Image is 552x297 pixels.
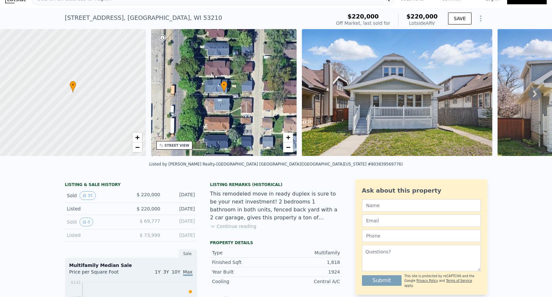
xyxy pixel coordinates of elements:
span: $ 220,000 [137,192,160,197]
div: 1924 [276,269,340,275]
span: − [286,143,290,151]
span: $ 73,999 [140,233,160,238]
img: Sale: 152695713 Parcel: 122937593 [302,29,492,156]
div: Finished Sqft [212,259,276,266]
span: 3Y [163,269,169,275]
a: Privacy Policy [416,279,438,282]
div: Type [212,249,276,256]
button: SAVE [448,13,471,24]
button: View historical data [80,218,93,226]
span: 1Y [155,269,160,275]
div: Property details [210,240,342,245]
div: Listed [67,232,126,239]
tspan: $141 [71,280,81,285]
div: Year Built [212,269,276,275]
span: $ 220,000 [137,206,160,211]
a: Zoom out [132,142,142,152]
div: Central A/C [276,278,340,285]
div: Listed [67,205,126,212]
a: Zoom in [132,132,142,142]
span: Max [183,269,193,276]
button: Show Options [474,12,487,25]
div: [DATE] [166,218,195,226]
button: Continue reading [210,223,257,230]
button: View historical data [80,191,96,200]
div: [STREET_ADDRESS] , [GEOGRAPHIC_DATA] , WI 53210 [65,13,222,22]
input: Name [362,199,481,212]
span: • [70,82,76,88]
div: [DATE] [166,205,195,212]
span: $220,000 [347,13,379,20]
div: Off Market, last sold for [336,20,390,26]
span: + [286,133,290,141]
div: Sale [179,249,197,258]
div: Sold [67,191,126,200]
div: Cooling [212,278,276,285]
div: • [70,81,76,93]
div: [DATE] [166,232,195,239]
span: • [221,82,227,88]
div: LISTING & SALE HISTORY [65,182,197,189]
button: Submit [362,275,402,286]
span: 10Y [172,269,180,275]
div: Sold [67,218,126,226]
a: Zoom out [283,142,293,152]
span: − [135,143,139,151]
div: This site is protected by reCAPTCHA and the Google and apply. [404,274,480,288]
div: • [221,81,227,93]
span: $ 69,777 [140,218,160,224]
div: Listing Remarks (Historical) [210,182,342,187]
div: Lotside ARV [406,20,438,26]
div: Multifamily [276,249,340,256]
div: Listed by [PERSON_NAME] Realty-[GEOGRAPHIC_DATA] [GEOGRAPHIC_DATA] ([GEOGRAPHIC_DATA][US_STATE] #... [149,162,403,167]
div: 1,818 [276,259,340,266]
div: Ask about this property [362,186,481,195]
span: $220,000 [406,13,438,20]
input: Phone [362,230,481,242]
input: Email [362,214,481,227]
a: Terms of Service [446,279,472,282]
div: STREET VIEW [165,143,189,148]
a: Zoom in [283,132,293,142]
div: Price per Square Foot [69,269,131,279]
span: + [135,133,139,141]
div: Multifamily Median Sale [69,262,193,269]
div: This remodeled move in ready duplex is sure to be your next investment! 2 bedrooms 1 bathroom in ... [210,190,342,222]
div: [DATE] [166,191,195,200]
